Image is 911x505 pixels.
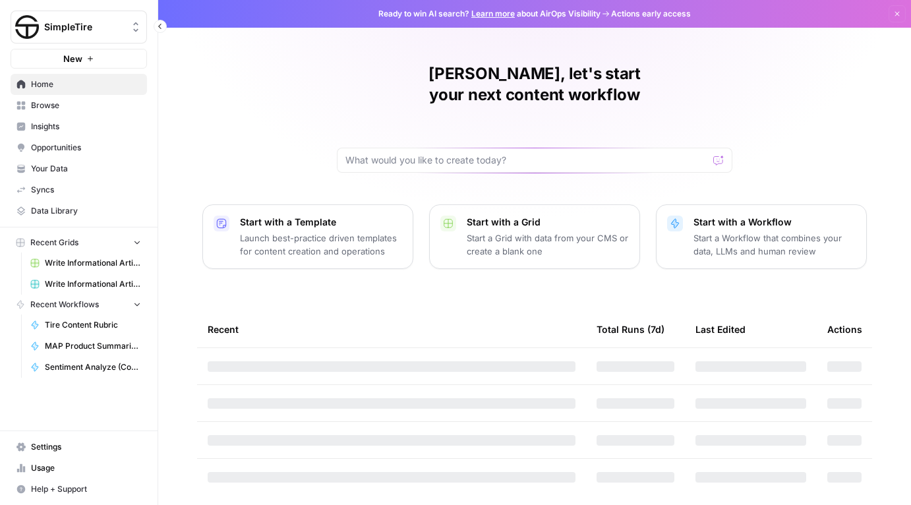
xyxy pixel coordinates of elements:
[208,311,575,347] div: Recent
[11,49,147,69] button: New
[31,163,141,175] span: Your Data
[11,158,147,179] a: Your Data
[30,237,78,249] span: Recent Grids
[467,216,629,229] p: Start with a Grid
[44,20,124,34] span: SimpleTire
[45,278,141,290] span: Write Informational Articles [DATE]
[31,205,141,217] span: Data Library
[31,121,141,133] span: Insights
[693,216,856,229] p: Start with a Workflow
[30,299,99,311] span: Recent Workflows
[45,361,141,373] span: Sentiment Analyze (Conversation Level)
[45,257,141,269] span: Write Informational Articles [DATE]
[11,200,147,222] a: Data Library
[63,52,82,65] span: New
[45,340,141,352] span: MAP Product Summarization
[31,483,141,495] span: Help + Support
[345,154,708,167] input: What would you like to create today?
[11,116,147,137] a: Insights
[240,231,402,258] p: Launch best-practice driven templates for content creation and operations
[24,357,147,378] a: Sentiment Analyze (Conversation Level)
[11,179,147,200] a: Syncs
[597,311,664,347] div: Total Runs (7d)
[31,142,141,154] span: Opportunities
[471,9,515,18] a: Learn more
[24,252,147,274] a: Write Informational Articles [DATE]
[11,233,147,252] button: Recent Grids
[45,319,141,331] span: Tire Content Rubric
[31,78,141,90] span: Home
[429,204,640,269] button: Start with a GridStart a Grid with data from your CMS or create a blank one
[695,311,746,347] div: Last Edited
[337,63,732,105] h1: [PERSON_NAME], let's start your next content workflow
[31,100,141,111] span: Browse
[11,74,147,95] a: Home
[24,314,147,336] a: Tire Content Rubric
[31,441,141,453] span: Settings
[24,336,147,357] a: MAP Product Summarization
[31,462,141,474] span: Usage
[11,458,147,479] a: Usage
[15,15,39,39] img: SimpleTire Logo
[611,8,691,20] span: Actions early access
[11,479,147,500] button: Help + Support
[240,216,402,229] p: Start with a Template
[693,231,856,258] p: Start a Workflow that combines your data, LLMs and human review
[24,274,147,295] a: Write Informational Articles [DATE]
[11,95,147,116] a: Browse
[656,204,867,269] button: Start with a WorkflowStart a Workflow that combines your data, LLMs and human review
[378,8,601,20] span: Ready to win AI search? about AirOps Visibility
[11,137,147,158] a: Opportunities
[31,184,141,196] span: Syncs
[11,11,147,44] button: Workspace: SimpleTire
[827,311,862,347] div: Actions
[11,436,147,458] a: Settings
[11,295,147,314] button: Recent Workflows
[467,231,629,258] p: Start a Grid with data from your CMS or create a blank one
[202,204,413,269] button: Start with a TemplateLaunch best-practice driven templates for content creation and operations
